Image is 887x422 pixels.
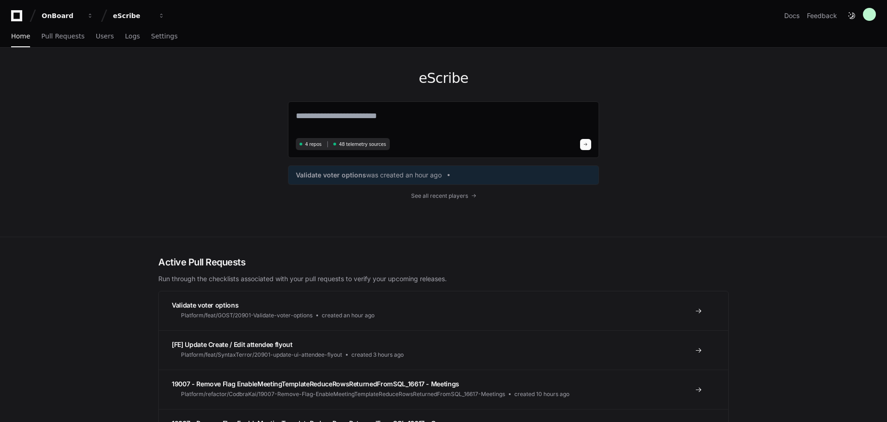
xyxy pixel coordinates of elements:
[181,351,342,359] span: Platform/feat/SyntaxTerror/20901-update-ui-attendee-flyout
[322,312,375,319] span: created an hour ago
[305,141,322,148] span: 4 repos
[288,192,599,200] a: See all recent players
[172,380,459,388] span: 19007 - Remove Flag EnableMeetingTemplateReduceRowsReturnedFromSQL_16617 - Meetings
[125,26,140,47] a: Logs
[172,301,238,309] span: Validate voter options
[42,11,81,20] div: OnBoard
[113,11,153,20] div: eScribe
[296,170,366,180] span: Validate voter options
[296,170,591,180] a: Validate voter optionswas created an hour ago
[11,33,30,39] span: Home
[151,33,177,39] span: Settings
[109,7,169,24] button: eScribe
[807,11,837,20] button: Feedback
[11,26,30,47] a: Home
[366,170,442,180] span: was created an hour ago
[159,291,728,330] a: Validate voter optionsPlatform/feat/GOST/20901-Validate-voter-optionscreated an hour ago
[181,391,505,398] span: Platform/refactor/CodbraKai/19007-Remove-Flag-EnableMeetingTemplateReduceRowsReturnedFromSQL_1661...
[41,26,84,47] a: Pull Requests
[181,312,312,319] span: Platform/feat/GOST/20901-Validate-voter-options
[158,274,729,283] p: Run through the checklists associated with your pull requests to verify your upcoming releases.
[159,370,728,409] a: 19007 - Remove Flag EnableMeetingTemplateReduceRowsReturnedFromSQL_16617 - MeetingsPlatform/refac...
[96,33,114,39] span: Users
[158,256,729,269] h2: Active Pull Requests
[514,391,569,398] span: created 10 hours ago
[151,26,177,47] a: Settings
[784,11,800,20] a: Docs
[339,141,386,148] span: 48 telemetry sources
[41,33,84,39] span: Pull Requests
[172,340,293,348] span: [FE] Update Create / Edit attendee flyout
[351,351,404,359] span: created 3 hours ago
[288,70,599,87] h1: eScribe
[411,192,468,200] span: See all recent players
[159,330,728,370] a: [FE] Update Create / Edit attendee flyoutPlatform/feat/SyntaxTerror/20901-update-ui-attendee-flyo...
[125,33,140,39] span: Logs
[96,26,114,47] a: Users
[38,7,97,24] button: OnBoard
